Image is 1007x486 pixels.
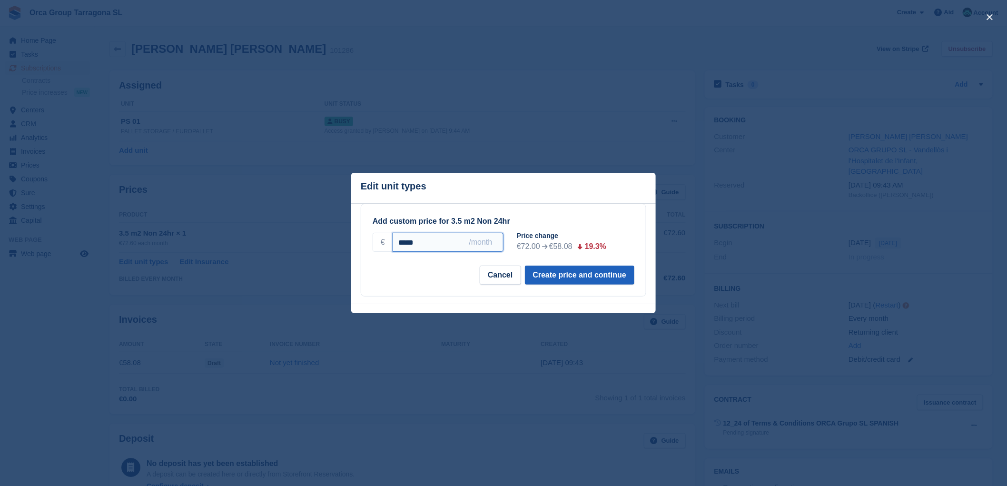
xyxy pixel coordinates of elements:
[533,271,627,279] font: Create price and continue
[549,242,573,250] font: €58.08
[982,10,997,25] button: close
[373,217,510,225] font: Add custom price for 3.5 m2 Non 24hr
[361,181,426,191] font: Edit unit types
[517,242,540,250] font: €72.00
[585,242,606,250] font: 19.3%
[517,232,558,239] font: Price change
[525,266,635,285] button: Create price and continue
[488,271,513,279] font: Cancel
[480,266,521,285] button: Cancel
